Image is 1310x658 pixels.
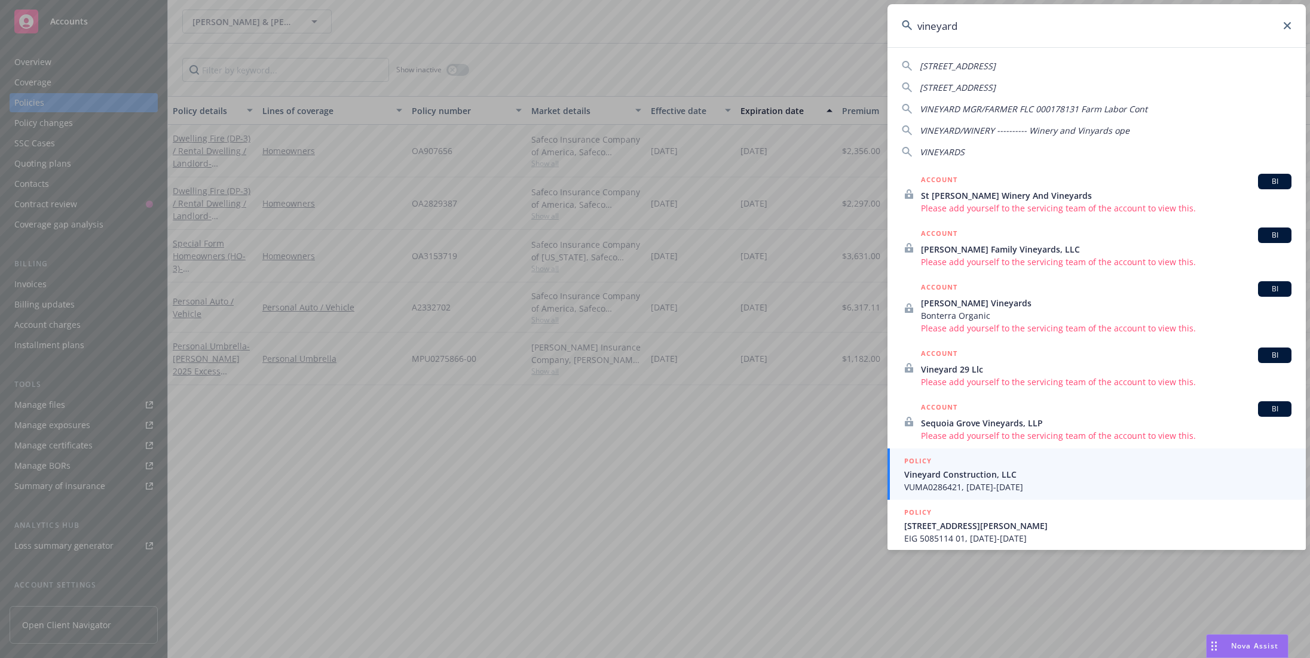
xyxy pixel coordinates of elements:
[887,448,1306,500] a: POLICYVineyard Construction, LLCVUMA0286421, [DATE]-[DATE]
[904,519,1291,532] span: [STREET_ADDRESS][PERSON_NAME]
[1263,230,1287,241] span: BI
[1206,634,1288,658] button: Nova Assist
[921,243,1291,256] span: [PERSON_NAME] Family Vineyards, LLC
[921,309,1291,322] span: Bonterra Organic
[921,322,1291,334] span: Please add yourself to the servicing team of the account to view this.
[920,103,1147,115] span: VINEYARD MGR/FARMER FLC 000178131 Farm Labor Cont
[1263,350,1287,361] span: BI
[904,532,1291,545] span: EIG 5085114 01, [DATE]-[DATE]
[904,468,1291,481] span: Vineyard Construction, LLC
[887,395,1306,448] a: ACCOUNTBISequoia Grove Vineyards, LLPPlease add yourself to the servicing team of the account to ...
[920,60,996,72] span: [STREET_ADDRESS]
[921,202,1291,214] span: Please add yourself to the servicing team of the account to view this.
[921,256,1291,268] span: Please add yourself to the servicing team of the account to view this.
[1263,284,1287,294] span: BI
[887,167,1306,221] a: ACCOUNTBISt [PERSON_NAME] Winery And VineyardsPlease add yourself to the servicing team of the ac...
[921,363,1291,376] span: Vineyard 29 Llc
[921,417,1291,429] span: Sequoia Grove Vineyards, LLP
[1263,404,1287,414] span: BI
[887,275,1306,341] a: ACCOUNTBI[PERSON_NAME] VineyardsBonterra OrganicPlease add yourself to the servicing team of the ...
[921,429,1291,442] span: Please add yourself to the servicing team of the account to view this.
[904,455,932,467] h5: POLICY
[921,401,957,416] h5: ACCOUNT
[920,125,1130,136] span: VINEYARD/WINERY ---------- Winery and Vinyards ope
[904,506,932,518] h5: POLICY
[921,348,957,362] h5: ACCOUNT
[921,189,1291,202] span: St [PERSON_NAME] Winery And Vineyards
[887,4,1306,47] input: Search...
[921,174,957,188] h5: ACCOUNT
[921,227,957,242] h5: ACCOUNT
[1207,635,1222,657] div: Drag to move
[921,297,1291,309] span: [PERSON_NAME] Vineyards
[887,500,1306,551] a: POLICY[STREET_ADDRESS][PERSON_NAME]EIG 5085114 01, [DATE]-[DATE]
[921,376,1291,388] span: Please add yourself to the servicing team of the account to view this.
[887,341,1306,395] a: ACCOUNTBIVineyard 29 LlcPlease add yourself to the servicing team of the account to view this.
[920,146,965,158] span: VINEYARDS
[1231,641,1278,651] span: Nova Assist
[887,221,1306,275] a: ACCOUNTBI[PERSON_NAME] Family Vineyards, LLCPlease add yourself to the servicing team of the acco...
[1263,176,1287,187] span: BI
[920,82,996,93] span: [STREET_ADDRESS]
[921,281,957,296] h5: ACCOUNT
[904,481,1291,493] span: VUMA0286421, [DATE]-[DATE]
